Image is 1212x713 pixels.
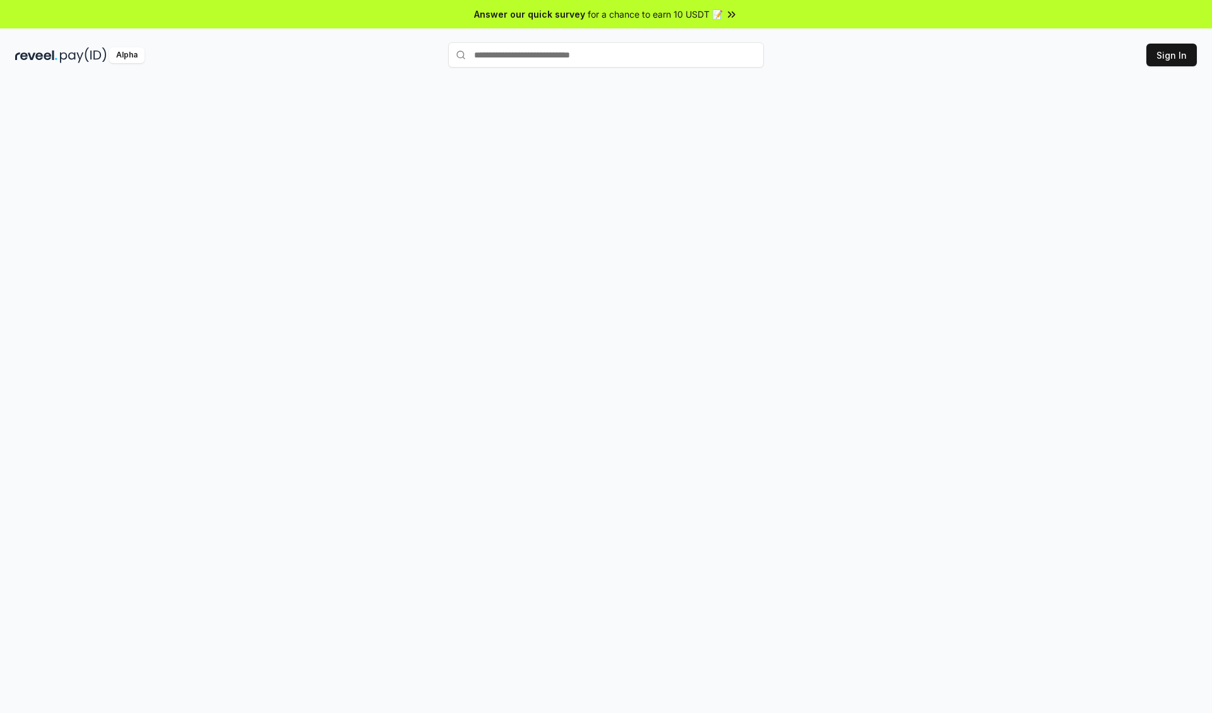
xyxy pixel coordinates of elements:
div: Alpha [109,47,145,63]
button: Sign In [1146,44,1197,66]
span: for a chance to earn 10 USDT 📝 [588,8,723,21]
img: pay_id [60,47,107,63]
span: Answer our quick survey [474,8,585,21]
img: reveel_dark [15,47,57,63]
